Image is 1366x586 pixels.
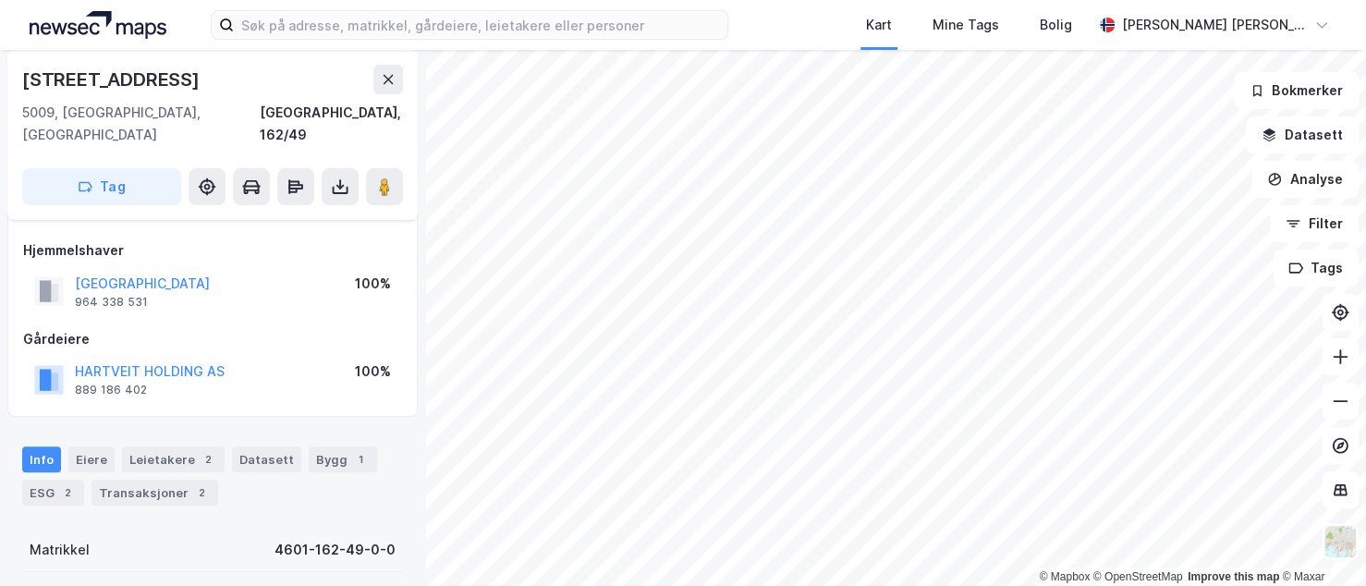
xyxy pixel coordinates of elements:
[260,102,403,146] div: [GEOGRAPHIC_DATA], 162/49
[1274,497,1366,586] iframe: Chat Widget
[274,539,396,561] div: 4601-162-49-0-0
[866,14,892,36] div: Kart
[351,450,370,469] div: 1
[23,328,402,350] div: Gårdeiere
[232,446,301,472] div: Datasett
[309,446,377,472] div: Bygg
[1040,14,1072,36] div: Bolig
[22,102,260,146] div: 5009, [GEOGRAPHIC_DATA], [GEOGRAPHIC_DATA]
[75,383,147,397] div: 889 186 402
[355,360,391,383] div: 100%
[22,446,61,472] div: Info
[22,480,84,506] div: ESG
[1251,161,1359,198] button: Analyse
[30,539,90,561] div: Matrikkel
[1093,570,1183,583] a: OpenStreetMap
[1273,250,1359,287] button: Tags
[355,273,391,295] div: 100%
[1246,116,1359,153] button: Datasett
[199,450,217,469] div: 2
[933,14,999,36] div: Mine Tags
[1122,14,1307,36] div: [PERSON_NAME] [PERSON_NAME]
[22,65,203,94] div: [STREET_ADDRESS]
[234,11,727,39] input: Søk på adresse, matrikkel, gårdeiere, leietakere eller personer
[1274,497,1366,586] div: Kontrollprogram for chat
[22,168,181,205] button: Tag
[30,11,166,39] img: logo.a4113a55bc3d86da70a041830d287a7e.svg
[1039,570,1090,583] a: Mapbox
[1188,570,1279,583] a: Improve this map
[68,446,115,472] div: Eiere
[58,483,77,502] div: 2
[192,483,211,502] div: 2
[91,480,218,506] div: Transaksjoner
[23,239,402,262] div: Hjemmelshaver
[1234,72,1359,109] button: Bokmerker
[1270,205,1359,242] button: Filter
[75,295,148,310] div: 964 338 531
[122,446,225,472] div: Leietakere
